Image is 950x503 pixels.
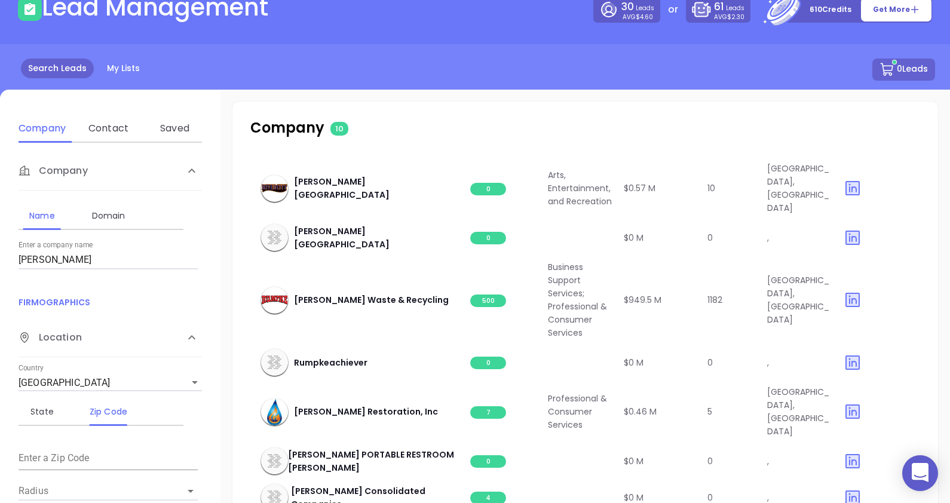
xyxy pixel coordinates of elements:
[767,274,829,326] span: [GEOGRAPHIC_DATA], [GEOGRAPHIC_DATA]
[294,405,438,418] span: [PERSON_NAME] Restoration, Inc
[767,232,769,244] span: ,
[19,365,44,372] label: Country
[767,386,829,437] span: [GEOGRAPHIC_DATA], [GEOGRAPHIC_DATA]
[261,224,288,251] img: company-icon
[843,228,862,247] img: linkedin yes
[548,169,613,207] span: Arts, Entertainment, and Recreation
[151,121,198,136] div: Saved
[714,14,744,20] p: AVG
[85,208,132,223] div: Domain
[548,261,609,339] span: Business Support Services; Professional & Consumer Services
[707,182,715,194] span: 10
[872,59,935,81] button: 0Leads
[470,357,506,369] span: 0
[624,182,655,194] span: $0.57 M
[21,59,94,78] a: Search Leads
[707,294,722,306] span: 1182
[470,406,506,419] span: 7
[182,483,199,499] button: Open
[707,232,713,244] span: 0
[261,183,288,192] img: company-icon
[707,406,712,418] span: 5
[294,175,461,201] span: [PERSON_NAME][GEOGRAPHIC_DATA]
[624,455,643,467] span: $0 M
[261,398,288,425] img: company-icon
[727,13,744,22] span: $2.30
[294,293,449,306] span: [PERSON_NAME] Waste & Recycling
[624,294,661,306] span: $949.5 M
[843,179,862,198] img: linkedin yes
[250,117,519,139] p: Company
[19,164,88,178] span: Company
[767,162,829,214] span: [GEOGRAPHIC_DATA], [GEOGRAPHIC_DATA]
[624,406,657,418] span: $0.46 M
[19,373,202,392] div: [GEOGRAPHIC_DATA]
[624,232,643,244] span: $0 M
[843,402,862,421] img: linkedin yes
[19,330,82,345] span: Location
[636,13,653,22] span: $4.60
[668,2,678,17] p: or
[19,152,202,191] div: Company
[810,4,851,16] p: 610 Credits
[767,357,769,369] span: ,
[261,295,288,305] img: company-icon
[19,208,66,223] div: Name
[470,232,506,244] span: 0
[707,455,713,467] span: 0
[548,392,609,431] span: Professional & Consumer Services
[624,357,643,369] span: $0 M
[19,318,202,357] div: Location
[470,295,506,307] span: 500
[294,225,461,251] span: [PERSON_NAME][GEOGRAPHIC_DATA]
[330,122,348,136] span: 10
[843,452,862,471] img: linkedin yes
[294,356,367,369] span: Rumpkeachiever
[843,353,862,372] img: linkedin yes
[19,121,66,136] div: Company
[470,183,506,195] span: 0
[767,455,769,467] span: ,
[19,296,202,309] p: FIRMOGRAPHICS
[19,404,66,419] div: State
[261,349,288,376] img: company-icon
[288,448,461,474] span: [PERSON_NAME] PORTABLE RESTROOM [PERSON_NAME]
[843,290,862,309] img: linkedin yes
[19,242,93,249] label: Enter a company name
[470,455,506,468] span: 0
[707,357,713,369] span: 0
[623,14,653,20] p: AVG
[261,447,288,474] img: company-icon
[85,404,132,419] div: Zip Code
[100,59,147,78] a: My Lists
[85,121,132,136] div: Contact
